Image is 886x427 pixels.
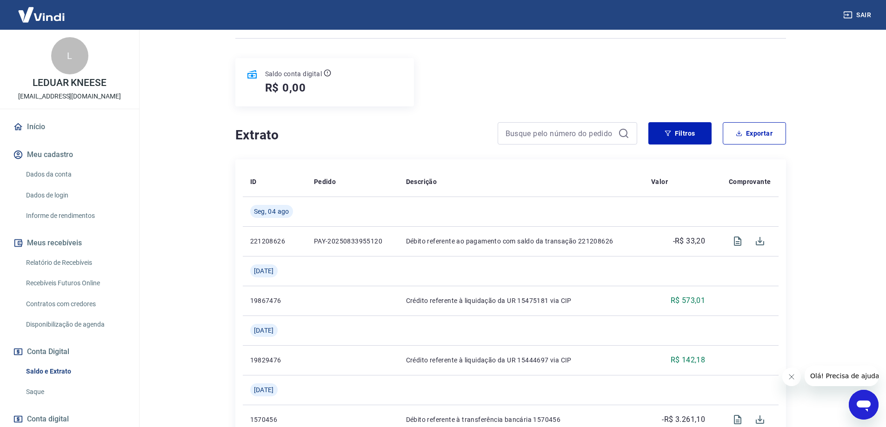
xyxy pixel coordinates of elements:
span: [DATE] [254,326,274,335]
button: Exportar [723,122,786,145]
div: L [51,37,88,74]
a: Início [11,117,128,137]
span: Download [749,230,771,252]
a: Informe de rendimentos [22,206,128,225]
a: Disponibilização de agenda [22,315,128,334]
input: Busque pelo número do pedido [506,126,614,140]
p: PAY-20250833955120 [314,236,391,246]
button: Conta Digital [11,342,128,362]
a: Recebíveis Futuros Online [22,274,128,293]
p: Crédito referente à liquidação da UR 15444697 via CIP [406,355,636,365]
p: Comprovante [729,177,771,186]
p: Saldo conta digital [265,69,322,79]
span: Conta digital [27,413,69,426]
p: Crédito referente à liquidação da UR 15475181 via CIP [406,296,636,305]
p: Débito referente ao pagamento com saldo da transação 221208626 [406,236,636,246]
p: 221208626 [250,236,299,246]
iframe: Mensagem da empresa [805,366,879,386]
a: Contratos com credores [22,295,128,314]
button: Sair [841,7,875,24]
span: Visualizar [726,230,749,252]
p: ID [250,177,257,186]
p: -R$ 33,20 [673,236,706,247]
p: R$ 573,01 [671,295,706,306]
p: Descrição [406,177,437,186]
p: Débito referente à transferência bancária 1570456 [406,415,636,424]
p: 19829476 [250,355,299,365]
p: Pedido [314,177,336,186]
button: Filtros [648,122,712,145]
p: 1570456 [250,415,299,424]
a: Relatório de Recebíveis [22,253,128,272]
p: R$ 142,18 [671,355,706,366]
p: 19867476 [250,296,299,305]
span: [DATE] [254,385,274,394]
span: [DATE] [254,266,274,276]
p: LEDUAR KNEESE [33,78,107,88]
h5: R$ 0,00 [265,80,306,95]
h4: Extrato [235,126,486,145]
span: Seg, 04 ago [254,207,289,216]
a: Saldo e Extrato [22,362,128,381]
a: Dados de login [22,186,128,205]
button: Meu cadastro [11,145,128,165]
p: -R$ 3.261,10 [662,414,705,425]
p: [EMAIL_ADDRESS][DOMAIN_NAME] [18,92,121,101]
p: Valor [651,177,668,186]
span: Olá! Precisa de ajuda? [6,7,78,14]
button: Meus recebíveis [11,233,128,253]
a: Dados da conta [22,165,128,184]
iframe: Fechar mensagem [782,368,801,386]
img: Vindi [11,0,72,29]
iframe: Botão para abrir a janela de mensagens [849,390,879,420]
a: Saque [22,382,128,401]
